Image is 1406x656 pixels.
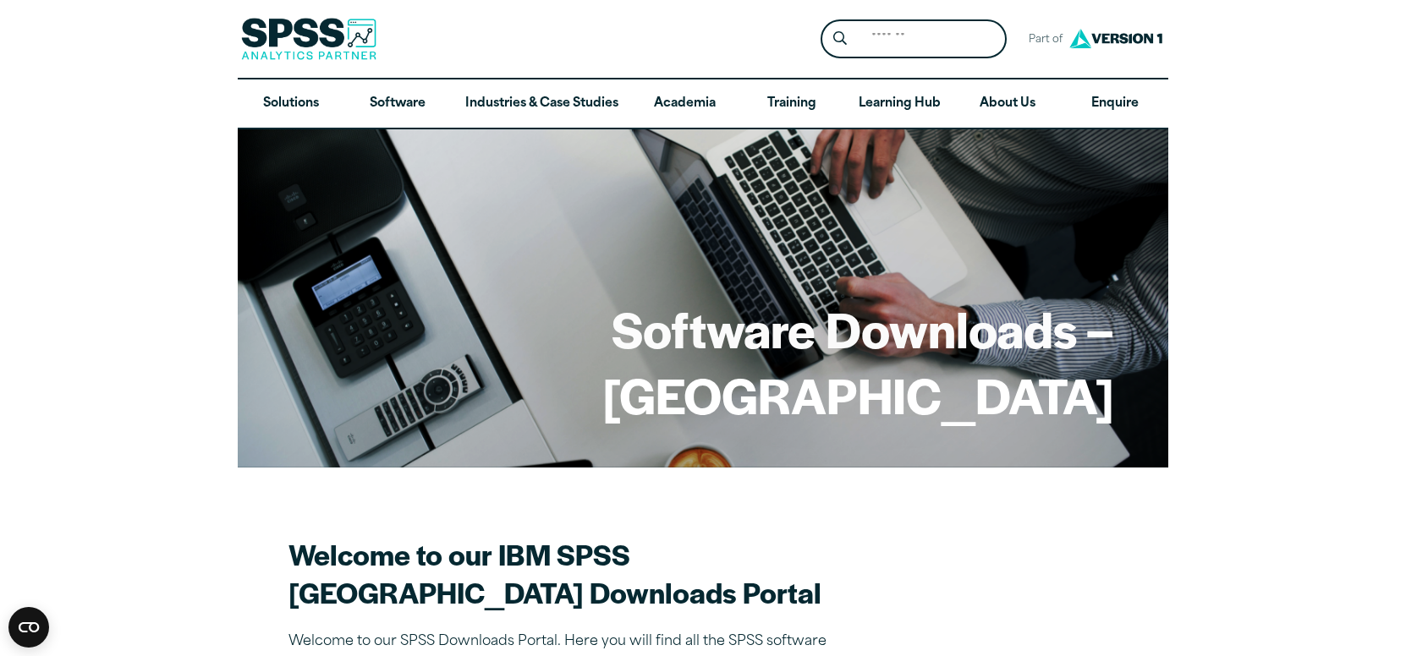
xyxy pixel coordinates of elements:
h1: Software Downloads – [GEOGRAPHIC_DATA] [292,296,1114,427]
form: Site Header Search Form [821,19,1007,59]
a: Training [739,79,845,128]
nav: Desktop version of site main menu [238,79,1168,128]
a: Software [344,79,451,128]
a: Learning Hub [845,79,954,128]
span: Part of [1020,28,1065,52]
a: Industries & Case Studies [452,79,632,128]
img: Version1 Logo [1065,23,1167,54]
button: Search magnifying glass icon [825,24,856,55]
button: Open CMP widget [8,607,49,648]
svg: Search magnifying glass icon [833,31,847,46]
a: Solutions [238,79,344,128]
a: About Us [954,79,1061,128]
a: Enquire [1062,79,1168,128]
a: Academia [632,79,739,128]
img: SPSS Analytics Partner [241,18,376,60]
h2: Welcome to our IBM SPSS [GEOGRAPHIC_DATA] Downloads Portal [288,535,881,611]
